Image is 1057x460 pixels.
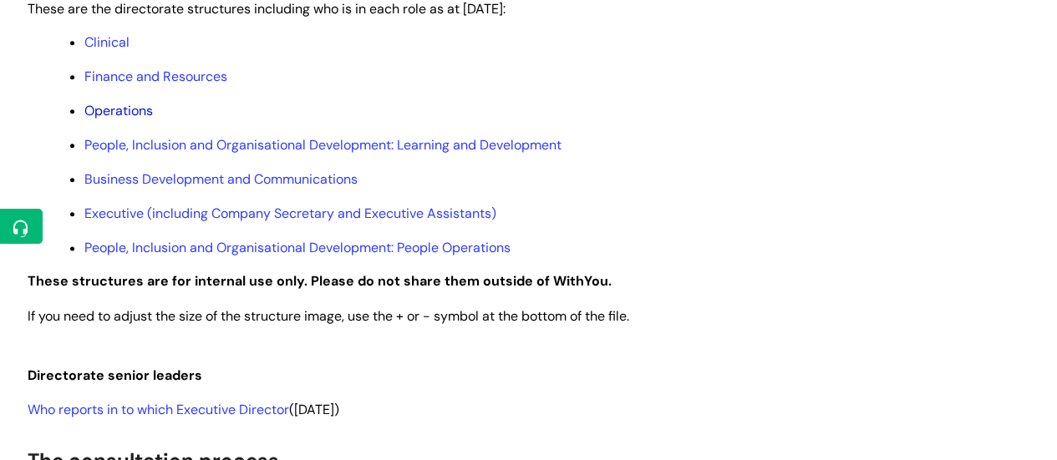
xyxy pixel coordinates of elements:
a: Executive (including Company Secretary and Executive Assistants) [84,205,496,222]
strong: These structures are for internal use only. Please do not share them outside of WithYou. [28,272,612,290]
a: Business Development and Communications [84,170,358,188]
a: Who reports in to which Executive Director [28,401,289,418]
a: Operations [84,102,153,119]
a: People, Inclusion and Organisational Development: Learning and Development [84,136,562,154]
a: Clinical [84,33,130,51]
span: ([DATE]) [28,401,339,418]
a: People, Inclusion and Organisational Development: People Operations [84,239,511,256]
span: Directorate senior leaders [28,366,202,384]
a: Finance and Resources [84,68,227,85]
span: If you need to adjust the size of the structure image, use the + or - symbol at the bottom of the... [28,307,629,325]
